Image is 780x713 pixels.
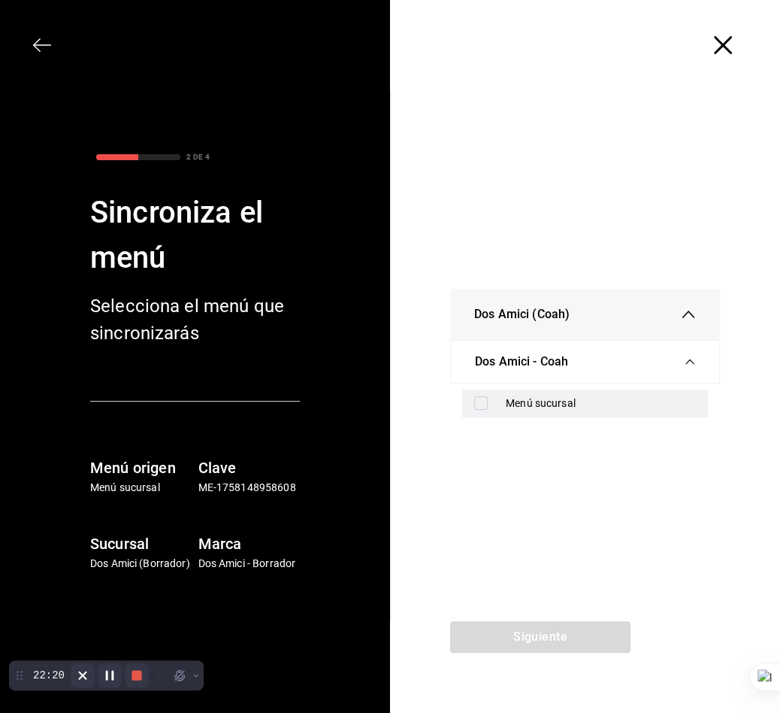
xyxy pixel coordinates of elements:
p: Dos Amici (Borrador) [90,556,192,572]
p: ME-1758148958608 [198,480,301,496]
p: Menú sucursal [90,480,192,496]
span: Dos Amici - Coah [475,353,568,371]
h6: Sucursal [90,532,192,556]
h6: Marca [198,532,301,556]
h6: Menú origen [90,456,192,480]
h6: Clave [198,456,301,480]
p: Dos Amici - Borrador [198,556,301,572]
div: Sincroniza el menú [90,190,300,281]
div: 2 DE 4 [186,151,210,162]
div: Selecciona el menú que sincronizarás [90,293,300,347]
div: Menú sucursal [506,396,696,411]
span: Dos Amici (Coah) [474,305,570,323]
